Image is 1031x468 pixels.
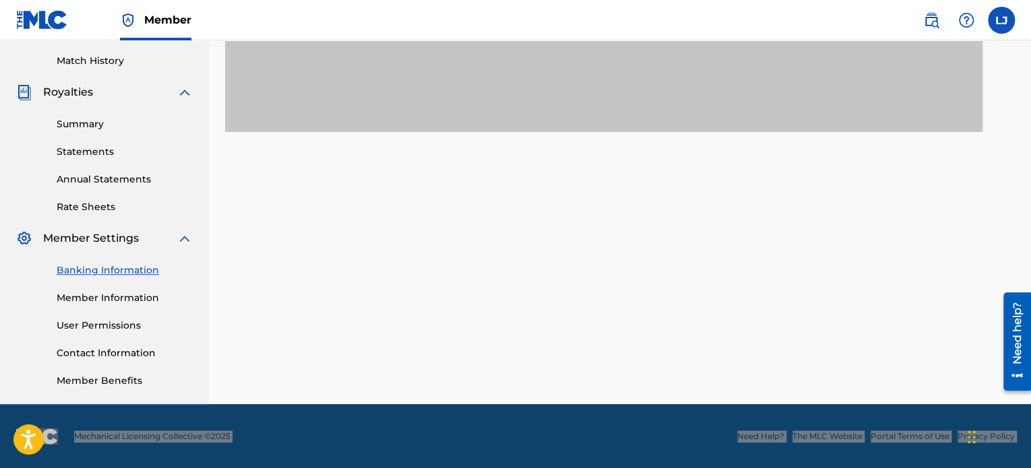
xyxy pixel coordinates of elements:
[16,84,32,100] img: Royalties
[16,428,58,444] img: logo
[57,263,193,277] a: Banking Information
[57,54,193,68] a: Match History
[57,145,193,159] a: Statements
[177,230,193,246] img: expand
[968,417,976,457] div: Drag
[958,12,974,28] img: help
[120,12,136,28] img: Top Rightsholder
[737,430,784,442] a: Need Help?
[57,374,193,388] a: Member Benefits
[74,430,230,442] span: Mechanical Licensing Collective © 2025
[923,12,939,28] img: search
[958,430,1015,442] a: Privacy Policy
[57,200,193,214] a: Rate Sheets
[144,12,191,28] span: Member
[871,430,949,442] a: Portal Terms of Use
[792,430,863,442] a: The MLC Website
[993,288,1031,396] iframe: Resource Center
[43,84,93,100] span: Royalties
[57,319,193,333] a: User Permissions
[16,10,68,30] img: MLC Logo
[918,7,945,34] a: Public Search
[57,346,193,360] a: Contact Information
[43,230,139,246] span: Member Settings
[953,7,980,34] div: Help
[16,230,32,246] img: Member Settings
[57,117,193,131] a: Summary
[177,84,193,100] img: expand
[57,291,193,305] a: Member Information
[964,403,1031,468] iframe: Chat Widget
[988,7,1015,34] div: User Menu
[57,172,193,187] a: Annual Statements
